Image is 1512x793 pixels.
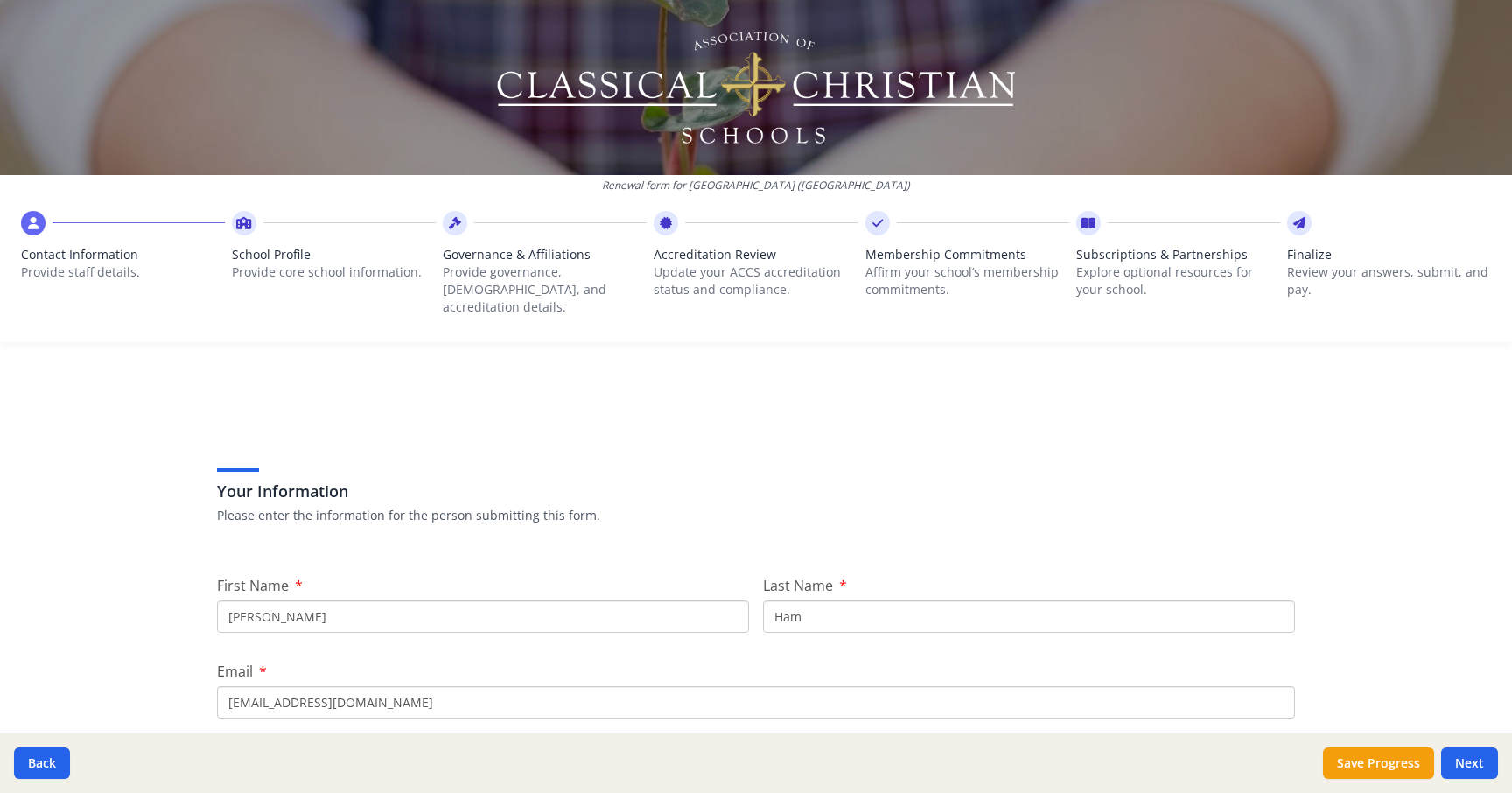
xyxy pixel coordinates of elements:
[1287,246,1491,263] span: Finalize
[1076,246,1280,263] span: Subscriptions & Partnerships
[1287,263,1491,298] p: Review your answers, submit, and pay.
[494,26,1018,149] img: Logo
[217,662,253,681] span: Email
[443,246,647,263] span: Governance & Affiliations
[14,747,70,779] button: Back
[1076,263,1280,298] p: Explore optional resources for your school.
[21,263,225,281] p: Provide staff details.
[1323,747,1434,779] button: Save Progress
[232,263,436,281] p: Provide core school information.
[1441,747,1498,779] button: Next
[443,263,647,316] p: Provide governance, [DEMOGRAPHIC_DATA], and accreditation details.
[232,246,436,263] span: School Profile
[654,246,857,263] span: Accreditation Review
[217,576,289,595] span: First Name
[217,479,1295,503] h3: Your Information
[763,576,833,595] span: Last Name
[217,507,1295,524] p: Please enter the information for the person submitting this form.
[865,246,1069,263] span: Membership Commitments
[654,263,857,298] p: Update your ACCS accreditation status and compliance.
[21,246,225,263] span: Contact Information
[865,263,1069,298] p: Affirm your school’s membership commitments.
